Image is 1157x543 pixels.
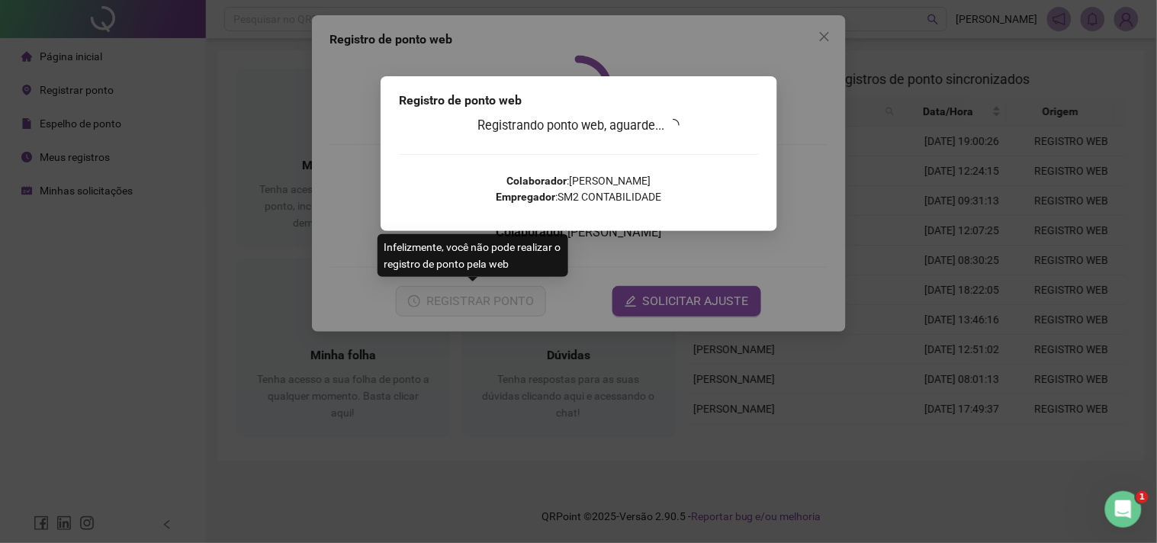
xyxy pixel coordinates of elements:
[399,116,759,136] h3: Registrando ponto web, aguarde...
[496,191,555,203] strong: Empregador
[399,92,759,110] div: Registro de ponto web
[506,175,567,187] strong: Colaborador
[1136,491,1149,503] span: 1
[378,234,568,277] div: Infelizmente, você não pode realizar o registro de ponto pela web
[667,118,680,132] span: loading
[399,173,759,205] p: : [PERSON_NAME] : SM2 CONTABILIDADE
[1105,491,1142,528] iframe: Intercom live chat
